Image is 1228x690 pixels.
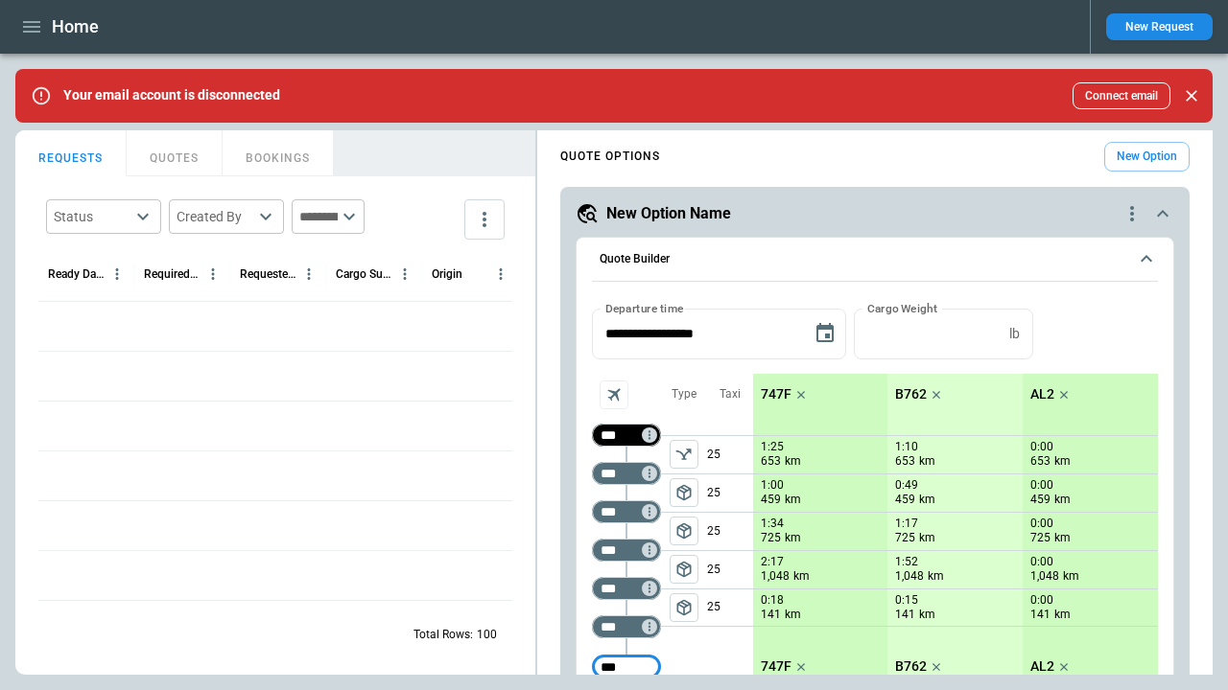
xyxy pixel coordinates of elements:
span: Type of sector [670,478,698,507]
p: km [1054,492,1071,508]
p: Taxi [720,386,741,402]
span: Type of sector [670,440,698,469]
p: 1,048 [895,568,924,585]
p: 1:25 [761,440,784,454]
p: km [1054,607,1071,623]
p: 0:00 [1030,555,1053,569]
div: Not found [592,424,661,447]
p: km [785,453,801,470]
h6: Quote Builder [600,253,670,265]
p: Total Rows: [413,627,473,643]
p: 653 [895,453,915,470]
button: left aligned [670,440,698,469]
p: 141 [1030,607,1051,623]
p: lb [1009,326,1020,342]
p: 1,048 [761,568,790,585]
label: Cargo Weight [867,300,937,316]
p: 25 [707,513,753,550]
div: Requested Route [240,267,296,281]
div: quote-option-actions [1121,202,1144,225]
p: km [919,453,935,470]
button: QUOTES [127,130,223,176]
p: 725 [1030,530,1051,546]
p: 0:18 [761,593,784,608]
p: 653 [1030,453,1051,470]
span: Type of sector [670,555,698,584]
div: dismiss [1178,75,1205,117]
p: 25 [707,474,753,512]
span: package_2 [674,483,694,502]
p: 0:00 [1030,517,1053,531]
p: 1:34 [761,517,784,531]
button: New Option Namequote-option-actions [576,202,1174,225]
label: Departure time [605,300,684,316]
p: 459 [1030,492,1051,508]
p: 0:15 [895,593,918,608]
p: km [928,568,944,585]
p: 725 [895,530,915,546]
span: Type of sector [670,517,698,545]
div: Too short [592,577,661,600]
h5: New Option Name [606,203,731,224]
button: New Request [1106,13,1213,40]
p: km [919,530,935,546]
p: km [1054,530,1071,546]
p: 459 [895,492,915,508]
div: Cargo Summary [336,267,392,281]
button: BOOKINGS [223,130,334,176]
p: 25 [707,551,753,588]
button: Requested Route column menu [296,262,321,287]
p: 459 [761,492,781,508]
p: km [793,568,810,585]
p: 141 [761,607,781,623]
div: Status [54,207,130,226]
div: Required Date & Time (UTC) [144,267,201,281]
button: Quote Builder [592,238,1158,282]
h4: QUOTE OPTIONS [560,152,660,161]
div: Not found [592,655,661,678]
button: left aligned [670,593,698,622]
button: left aligned [670,517,698,545]
button: Ready Date & Time (UTC) column menu [105,262,130,287]
p: 1,048 [1030,568,1059,585]
p: km [785,607,801,623]
div: Too short [592,462,661,485]
p: 0:00 [1030,478,1053,493]
p: 25 [707,436,753,473]
p: 747F [761,658,791,675]
div: Created By [177,207,253,226]
button: Required Date & Time (UTC) column menu [201,262,225,287]
span: package_2 [674,598,694,617]
button: REQUESTS [15,130,127,176]
p: 141 [895,607,915,623]
p: 0:00 [1030,440,1053,454]
p: 0:49 [895,478,918,493]
button: left aligned [670,555,698,584]
p: 0:00 [1030,593,1053,608]
p: 25 [707,589,753,626]
div: Origin [432,267,462,281]
p: B762 [895,386,927,402]
span: Aircraft selection [600,380,628,409]
span: package_2 [674,521,694,540]
p: B762 [895,658,927,675]
p: 1:17 [895,517,918,531]
h1: Home [52,15,99,38]
div: Too short [592,500,661,523]
p: km [785,492,801,508]
p: 1:10 [895,440,918,454]
button: Connect email [1073,82,1170,109]
p: AL2 [1030,658,1054,675]
p: 653 [761,453,781,470]
button: left aligned [670,478,698,507]
p: 725 [761,530,781,546]
p: 2:17 [761,555,784,569]
p: 100 [477,627,497,643]
p: 1:52 [895,555,918,569]
p: 1:00 [761,478,784,493]
p: Your email account is disconnected [63,87,280,103]
div: Too short [592,615,661,638]
p: 747F [761,386,791,402]
p: km [919,607,935,623]
p: km [1063,568,1079,585]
